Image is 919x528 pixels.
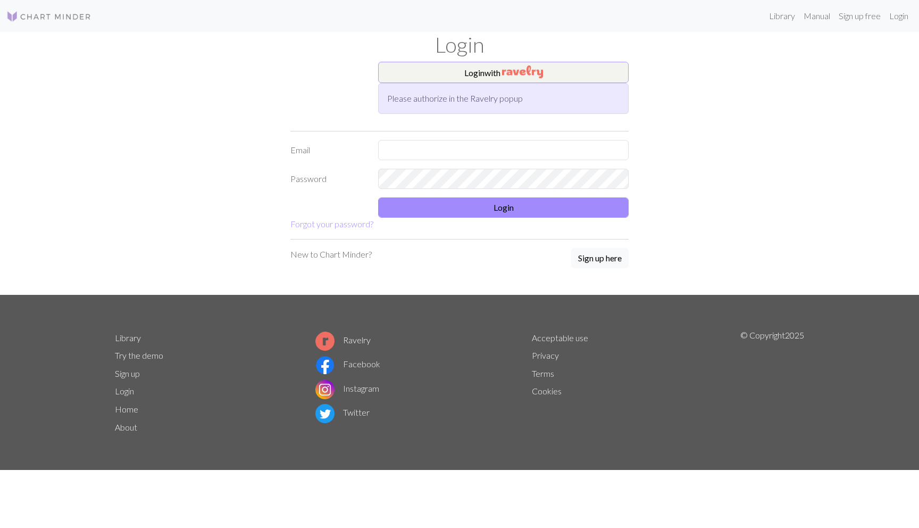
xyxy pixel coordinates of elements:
img: Facebook logo [315,356,335,375]
h1: Login [108,32,811,57]
img: Twitter logo [315,404,335,423]
a: Privacy [532,350,559,360]
a: Library [115,333,141,343]
div: Please authorize in the Ravelry popup [378,83,629,114]
a: Forgot your password? [290,219,373,229]
a: Terms [532,368,554,378]
label: Email [284,140,372,160]
img: Instagram logo [315,380,335,399]
p: © Copyright 2025 [740,329,804,436]
a: Instagram [315,383,379,393]
a: About [115,422,137,432]
a: Facebook [315,359,380,369]
img: Ravelry logo [315,332,335,351]
a: Try the demo [115,350,163,360]
a: Sign up here [571,248,629,269]
a: Login [885,5,913,27]
a: Sign up free [834,5,885,27]
button: Login [378,197,629,218]
a: Manual [799,5,834,27]
label: Password [284,169,372,189]
p: New to Chart Minder? [290,248,372,261]
button: Sign up here [571,248,629,268]
a: Sign up [115,368,140,378]
a: Login [115,386,134,396]
a: Ravelry [315,335,371,345]
a: Home [115,404,138,414]
a: Cookies [532,386,562,396]
a: Acceptable use [532,333,588,343]
a: Library [765,5,799,27]
a: Twitter [315,407,370,417]
img: Ravelry [502,65,543,78]
img: Logo [6,10,91,23]
button: Loginwith [378,62,629,83]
